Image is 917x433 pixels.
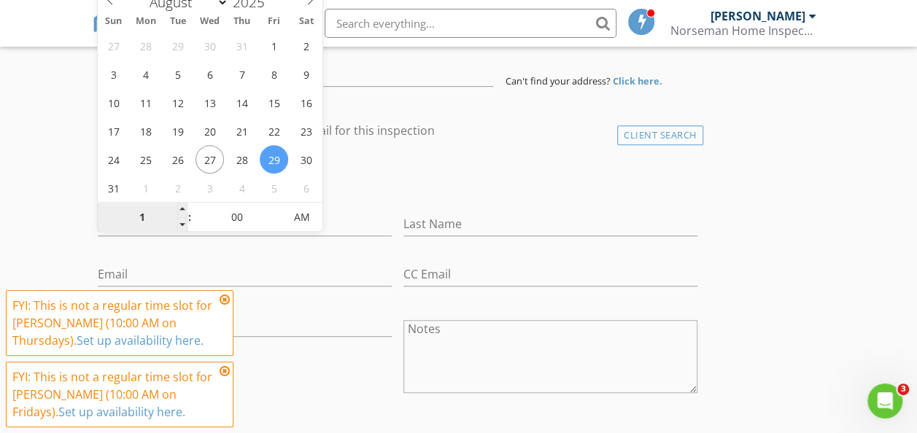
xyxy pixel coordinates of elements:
iframe: Intercom live chat [867,383,902,418]
span: Thu [226,17,258,26]
span: Sun [98,17,130,26]
span: : [187,203,192,232]
a: Set up availability here. [77,332,204,348]
span: Can't find your address? [505,74,610,87]
span: Sat [290,17,322,26]
span: August 5, 2025 [163,60,192,88]
span: September 4, 2025 [228,173,256,202]
label: Enable Client CC email for this inspection [210,123,435,138]
span: September 3, 2025 [196,173,224,202]
span: August 13, 2025 [196,88,224,117]
span: August 12, 2025 [163,88,192,117]
span: August 18, 2025 [131,117,160,145]
span: August 3, 2025 [99,60,128,88]
span: August 16, 2025 [292,88,320,117]
span: August 7, 2025 [228,60,256,88]
span: August 26, 2025 [163,145,192,173]
a: SPECTORA [92,20,254,50]
span: August 6, 2025 [196,60,224,88]
div: FYI: This is not a regular time slot for [PERSON_NAME] (10:00 AM on Fridays). [12,368,215,421]
span: August 8, 2025 [260,60,288,88]
span: August 31, 2025 [99,173,128,202]
span: Fri [258,17,290,26]
span: August 10, 2025 [99,88,128,117]
span: September 2, 2025 [163,173,192,202]
span: August 11, 2025 [131,88,160,117]
a: Set up availability here. [58,404,185,420]
span: August 14, 2025 [228,88,256,117]
input: Search everything... [325,9,616,38]
span: July 28, 2025 [131,31,160,60]
div: [PERSON_NAME] [710,9,805,23]
span: September 6, 2025 [292,173,320,202]
span: August 21, 2025 [228,117,256,145]
span: August 1, 2025 [260,31,288,60]
span: Tue [162,17,194,26]
span: September 5, 2025 [260,173,288,202]
div: Client Search [617,125,703,145]
span: Mon [130,17,162,26]
strong: Click here. [612,74,662,87]
span: August 25, 2025 [131,145,160,173]
span: August 19, 2025 [163,117,192,145]
span: July 29, 2025 [163,31,192,60]
img: The Best Home Inspection Software - Spectora [92,7,124,39]
div: Norseman Home Inspections LLC [670,23,816,38]
div: FYI: This is not a regular time slot for [PERSON_NAME] (10:00 AM on Thursdays). [12,297,215,349]
span: August 23, 2025 [292,117,320,145]
span: August 24, 2025 [99,145,128,173]
span: August 20, 2025 [196,117,224,145]
span: August 29, 2025 [260,145,288,173]
span: August 27, 2025 [196,145,224,173]
span: August 22, 2025 [260,117,288,145]
span: Wed [194,17,226,26]
span: Click to toggle [282,203,322,232]
span: September 1, 2025 [131,173,160,202]
span: August 2, 2025 [292,31,320,60]
span: July 30, 2025 [196,31,224,60]
span: July 31, 2025 [228,31,256,60]
span: August 15, 2025 [260,88,288,117]
span: July 27, 2025 [99,31,128,60]
span: August 17, 2025 [99,117,128,145]
span: August 30, 2025 [292,145,320,173]
span: 3 [897,383,909,395]
span: August 9, 2025 [292,60,320,88]
span: August 28, 2025 [228,145,256,173]
span: August 4, 2025 [131,60,160,88]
